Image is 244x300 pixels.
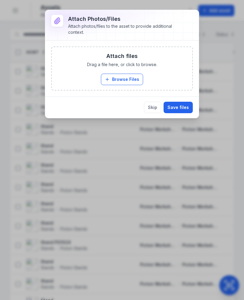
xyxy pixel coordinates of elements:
h3: Attach photos/files [68,15,183,23]
button: Save files [164,102,193,113]
div: Attach photos/files to the asset to provide additional context. [68,23,183,35]
h3: Attach files [106,52,138,60]
span: Drag a file here, or click to browse. [87,62,157,68]
button: Skip [144,102,161,113]
button: Browse Files [101,74,143,85]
